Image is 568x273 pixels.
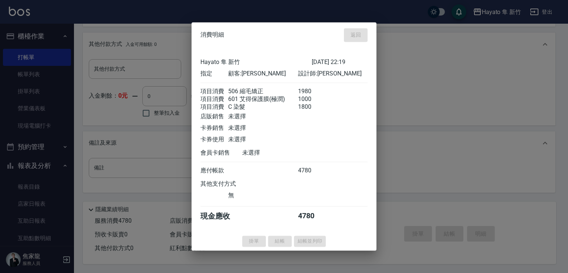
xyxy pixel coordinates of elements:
[312,58,368,66] div: [DATE] 22:19
[298,167,326,175] div: 4780
[200,149,242,157] div: 會員卡銷售
[298,103,326,111] div: 1800
[298,211,326,221] div: 4780
[200,167,228,175] div: 應付帳款
[228,192,298,199] div: 無
[200,95,228,103] div: 項目消費
[228,88,298,95] div: 506 縮毛矯正
[228,70,298,78] div: 顧客: [PERSON_NAME]
[242,149,312,157] div: 未選擇
[228,103,298,111] div: C 染髮
[298,95,326,103] div: 1000
[200,58,312,66] div: Hayato 隼 新竹
[228,113,298,121] div: 未選擇
[200,103,228,111] div: 項目消費
[200,180,256,188] div: 其他支付方式
[200,211,242,221] div: 現金應收
[200,136,228,144] div: 卡券使用
[200,31,224,39] span: 消費明細
[200,113,228,121] div: 店販銷售
[228,136,298,144] div: 未選擇
[200,88,228,95] div: 項目消費
[200,124,228,132] div: 卡券銷售
[228,124,298,132] div: 未選擇
[298,70,368,78] div: 設計師: [PERSON_NAME]
[298,88,326,95] div: 1980
[228,95,298,103] div: 601 艾得保護膜(極潤)
[200,70,228,78] div: 指定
